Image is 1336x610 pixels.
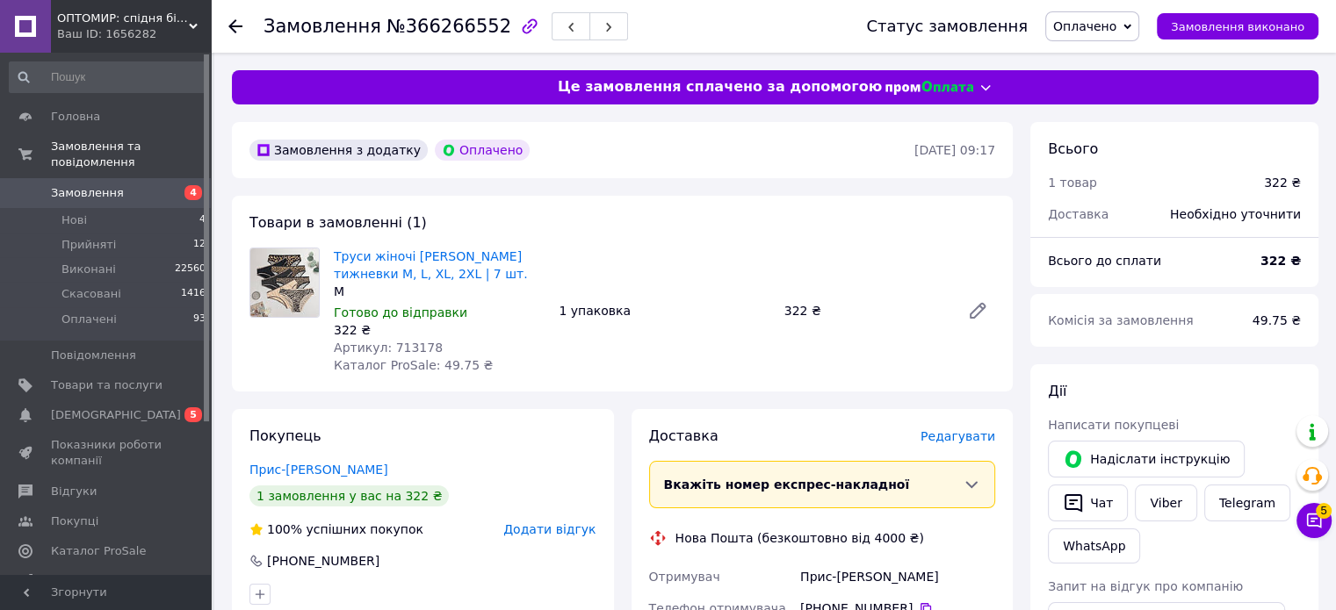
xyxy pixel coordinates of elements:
span: Відгуки [51,484,97,499]
div: Повернутися назад [228,18,242,35]
button: Чат [1048,484,1128,521]
span: Всього до сплати [1048,254,1161,268]
div: 322 ₴ [777,298,953,323]
span: Всього [1048,140,1098,157]
span: Замовлення та повідомлення [51,139,211,170]
span: [DEMOGRAPHIC_DATA] [51,407,181,423]
span: 49.75 ₴ [1253,313,1301,327]
span: Повідомлення [51,348,136,363]
span: №366266552 [386,16,511,37]
div: Прис-[PERSON_NAME] [797,561,999,592]
div: 322 ₴ [1264,174,1301,191]
a: Прис-[PERSON_NAME] [249,463,388,477]
span: Запит на відгук про компанію [1048,579,1243,593]
span: Вкажіть номер експрес-накладної [664,477,910,492]
span: Замовлення [51,185,124,201]
span: 5 [1316,503,1332,519]
div: 1 упаковка [552,298,776,323]
span: 1 товар [1048,176,1097,190]
span: ОПТОМИР: спідня білизна по оптовим цінам зі складу! [57,11,189,26]
div: Нова Пошта (безкоштовно від 4000 ₴) [671,529,928,547]
span: Товари та послуги [51,377,162,393]
span: 100% [267,522,302,536]
span: Оплачено [1053,19,1116,33]
button: Надіслати інструкцію [1048,441,1245,477]
span: 5 [184,407,202,422]
span: 22560 [175,262,206,277]
span: 4 [199,212,206,228]
b: 322 ₴ [1260,254,1301,268]
div: Статус замовлення [866,18,1028,35]
span: 4 [184,185,202,200]
span: Товари в замовленні (1) [249,214,427,231]
span: Прийняті [61,237,116,253]
span: Виконані [61,262,116,277]
span: Оплачені [61,312,117,327]
span: Це замовлення сплачено за допомогою [558,77,882,97]
span: Аналітика [51,573,112,589]
div: [PHONE_NUMBER] [265,552,381,570]
span: Редагувати [921,429,995,443]
span: Замовлення виконано [1171,20,1304,33]
div: Замовлення з додатку [249,140,428,161]
div: 322 ₴ [334,321,545,339]
span: 93 [193,312,206,327]
span: Каталог ProSale [51,543,146,559]
div: 1 замовлення у вас на 322 ₴ [249,485,449,506]
span: Готово до відправки [334,305,467,319]
div: Ваш ID: 1656282 [57,26,211,42]
div: M [334,283,545,300]
span: 12 [193,237,206,253]
span: Нові [61,212,87,228]
div: Оплачено [435,140,530,161]
span: Доставка [1048,207,1109,221]
a: Труси жіночі [PERSON_NAME] тижневки M, L, XL, 2XL | 7 шт. [334,249,528,281]
span: Каталог ProSale: 49.75 ₴ [334,358,493,372]
span: Доставка [649,427,719,444]
a: WhatsApp [1048,528,1140,563]
button: Чат з покупцем5 [1296,503,1332,538]
button: Замовлення виконано [1157,13,1318,39]
span: Замовлення [264,16,381,37]
span: Скасовані [61,286,121,302]
span: Покупці [51,513,98,529]
span: Дії [1048,383,1066,399]
img: Труси жіночі Nicoletta Туреччина тижневки M, L, XL, 2XL | 7 шт. [250,248,319,317]
div: успішних покупок [249,520,423,538]
span: Покупець [249,427,321,444]
a: Редагувати [960,293,995,328]
span: Показники роботи компанії [51,437,162,469]
span: Артикул: 713178 [334,341,443,355]
span: Додати відгук [503,522,596,536]
span: Отримувач [649,570,720,584]
a: Viber [1135,484,1196,521]
input: Пошук [9,61,207,93]
a: Telegram [1204,484,1290,521]
span: 1416 [181,286,206,302]
time: [DATE] 09:17 [914,143,995,157]
span: Написати покупцеві [1048,418,1179,432]
span: Комісія за замовлення [1048,313,1194,327]
span: Головна [51,109,100,125]
div: Необхідно уточнити [1159,195,1311,233]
